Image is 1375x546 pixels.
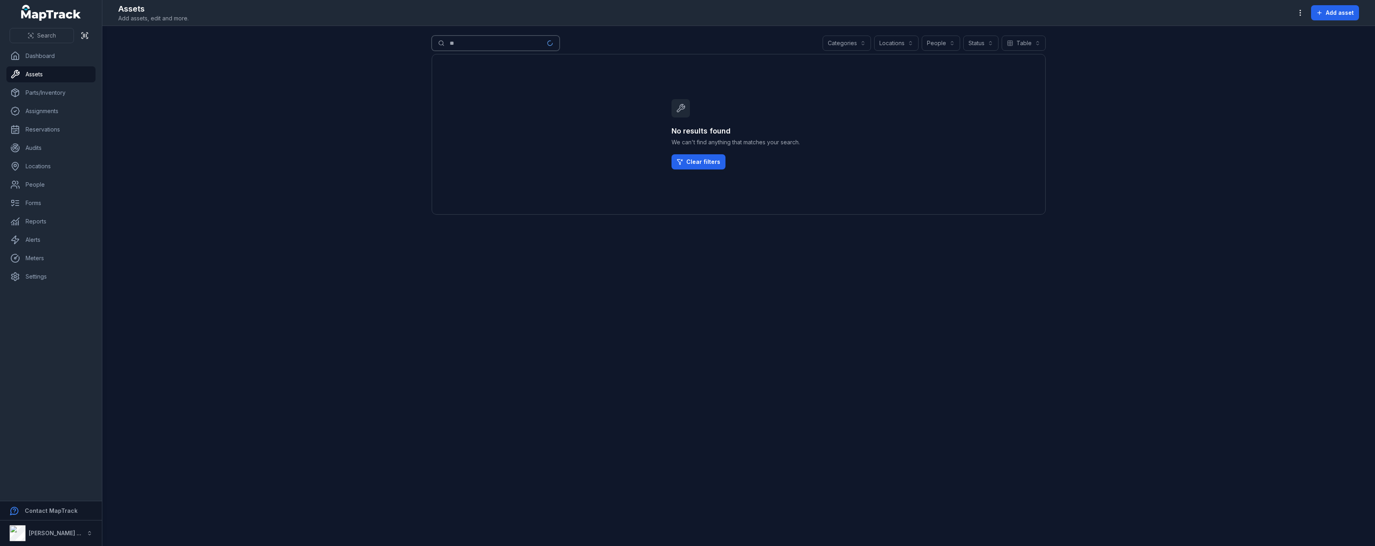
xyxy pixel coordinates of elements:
a: Assignments [6,103,96,119]
span: Add assets, edit and more. [118,14,189,22]
h2: Assets [118,3,189,14]
button: Table [1002,36,1046,51]
span: Add asset [1326,9,1354,17]
button: Add asset [1311,5,1359,20]
a: Audits [6,140,96,156]
button: People [922,36,960,51]
a: Assets [6,66,96,82]
span: Search [37,32,56,40]
span: We can't find anything that matches your search. [672,138,806,146]
a: MapTrack [21,5,81,21]
a: Settings [6,269,96,285]
a: Reports [6,213,96,229]
a: Forms [6,195,96,211]
a: Meters [6,250,96,266]
strong: Contact MapTrack [25,507,78,514]
strong: [PERSON_NAME] Group [29,530,94,536]
a: Clear filters [672,154,725,169]
a: Alerts [6,232,96,248]
a: Parts/Inventory [6,85,96,101]
button: Status [963,36,998,51]
a: Dashboard [6,48,96,64]
button: Search [10,28,74,43]
a: People [6,177,96,193]
h3: No results found [672,126,806,137]
a: Reservations [6,122,96,137]
a: Locations [6,158,96,174]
